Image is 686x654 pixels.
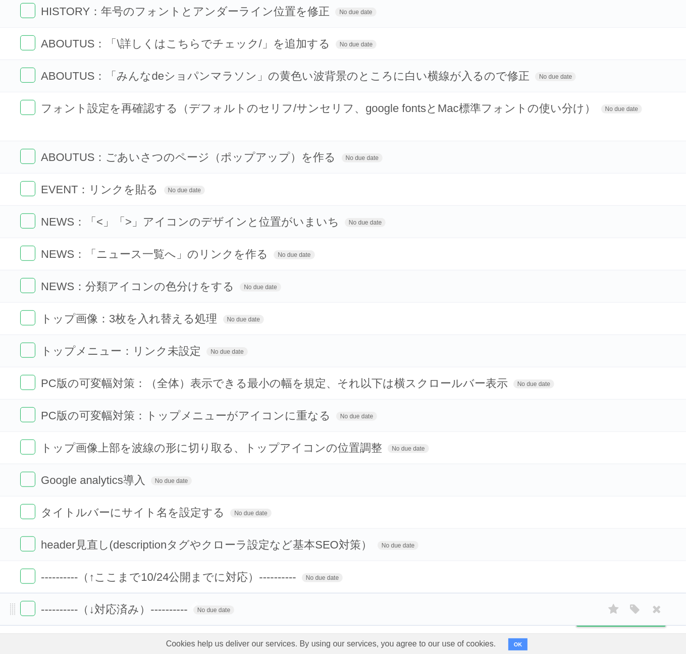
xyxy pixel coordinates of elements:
span: No due date [274,250,314,259]
span: ----------（↑ここまで10/24公開までに対応）---------- [41,571,299,583]
span: ABOUTUS：ごあいさつのページ（ポップアップ）を作る [41,151,338,163]
span: No due date [193,606,234,615]
span: No due date [230,509,271,518]
span: NEWS：「<」「>」アイコンのデザインと位置がいまいち [41,215,342,228]
span: No due date [240,283,281,292]
label: Star task [604,601,623,618]
span: トップ画像：3枚を入れ替える処理 [41,312,220,325]
span: HISTORY：年号のフォントとアンダーライン位置を修正 [41,5,332,18]
span: PC版の可変幅対策：トップメニューがアイコンに重なる [41,409,333,422]
span: タイトルバーにサイト名を設定する [41,506,227,519]
span: No due date [535,72,576,81]
span: No due date [223,315,264,324]
label: Done [20,343,35,358]
label: Done [20,472,35,487]
span: No due date [342,153,383,162]
label: Done [20,601,35,616]
span: No due date [378,541,418,550]
label: Done [20,100,35,115]
label: Done [20,149,35,164]
span: トップ画像上部を波線の形に切り取る、トップアイコンの位置調整 [41,442,385,454]
span: NEWS：「ニュース一覧へ」のリンクを作る [41,248,271,260]
button: OK [508,638,528,650]
label: Done [20,310,35,325]
label: Done [20,68,35,83]
span: Google analytics導入 [41,474,148,486]
span: No due date [151,476,192,485]
span: Cookies help us deliver our services. By using our services, you agree to our use of cookies. [156,634,506,654]
label: Done [20,278,35,293]
label: Done [20,504,35,519]
span: EVENT：リンクを貼る [41,183,161,196]
span: PC版の可変幅対策：（全体）表示できる最小の幅を規定、それ以下は横スクロールバー表示 [41,377,510,390]
span: No due date [601,104,642,114]
span: フォント設定を再確認する（デフォルトのセリフ/サンセリフ、google fontsとMac標準フォントの使い分け） [41,102,598,115]
span: No due date [336,40,377,49]
span: No due date [302,573,343,582]
span: No due date [335,8,376,17]
label: Done [20,407,35,422]
span: トップメニュー：リンク未設定 [41,345,203,357]
span: ABOUTUS：「\詳しくはこちらでチェック/」を追加する [41,37,333,50]
label: Done [20,569,35,584]
span: NEWS：分類アイコンの色分けをする [41,280,237,293]
label: Done [20,3,35,18]
label: Done [20,536,35,552]
span: No due date [164,186,205,195]
span: No due date [388,444,429,453]
label: Done [20,375,35,390]
span: No due date [513,379,554,389]
label: Done [20,35,35,50]
span: header見直し(descriptionタグやクローラ設定など基本SEO対策） [41,538,375,551]
span: Buy me a coffee [598,609,661,626]
span: No due date [345,218,386,227]
span: No due date [336,412,377,421]
label: Done [20,213,35,229]
span: ABOUTUS：「みんなdeショパンマラソン」の黄色い波背景のところに白い横線が入るので修正 [41,70,532,82]
label: Done [20,181,35,196]
label: Done [20,246,35,261]
span: ----------（↓対応済み）---------- [41,603,190,616]
label: Done [20,440,35,455]
span: No due date [206,347,247,356]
